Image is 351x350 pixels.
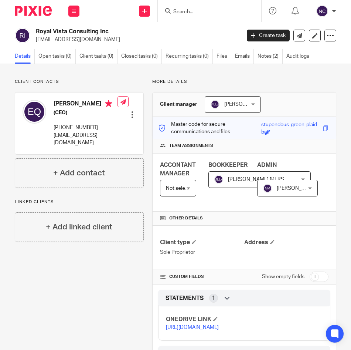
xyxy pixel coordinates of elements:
i: Primary [105,100,112,107]
a: Details [15,49,35,64]
h4: + Add contact [53,167,105,179]
a: Recurring tasks (0) [166,49,213,64]
img: svg%3E [15,28,30,43]
h4: [PERSON_NAME] [54,100,117,109]
span: Other details [169,215,203,221]
h4: + Add linked client [46,221,112,233]
a: [URL][DOMAIN_NAME] [166,325,219,330]
input: Search [173,9,239,16]
h4: Address [244,239,328,246]
img: svg%3E [214,175,223,184]
div: stupendous-green-plaid-bat [261,121,321,129]
h2: Royal Vista Consulting Inc [36,28,196,36]
a: Open tasks (0) [38,49,76,64]
a: Files [217,49,231,64]
span: Not selected [166,186,196,191]
span: [PERSON_NAME] [277,186,317,191]
span: [PERSON_NAME] [PERSON_NAME] [228,177,310,182]
h4: CUSTOM FIELDS [160,274,244,280]
p: Client contacts [15,79,144,85]
label: Show empty fields [262,273,304,280]
span: 1 [212,295,215,302]
span: ACCONTANT MANAGER [160,162,196,176]
h3: Client manager [160,101,197,108]
a: Client tasks (0) [79,49,117,64]
img: svg%3E [263,184,272,193]
a: Audit logs [286,49,313,64]
span: BOOKKEEPER [208,162,248,168]
a: Notes (2) [258,49,283,64]
p: Linked clients [15,199,144,205]
img: svg%3E [316,5,328,17]
img: svg%3E [211,100,219,109]
p: More details [152,79,336,85]
h4: ONEDRIVE LINK [166,316,244,323]
p: [EMAIL_ADDRESS][DOMAIN_NAME] [36,36,236,43]
span: ADMIN ACCOUNTANT [257,162,297,176]
a: Closed tasks (0) [121,49,162,64]
h5: (CEO) [54,109,117,117]
span: Team assignments [169,143,213,149]
p: [EMAIL_ADDRESS][DOMAIN_NAME] [54,132,117,147]
a: Emails [235,49,254,64]
img: svg%3E [23,100,46,124]
span: [PERSON_NAME] [PERSON_NAME] [224,102,307,107]
a: Create task [247,30,290,41]
span: STATEMENTS [166,295,204,302]
h4: Client type [160,239,244,246]
p: Sole Proprietor [160,249,244,256]
img: Pixie [15,6,52,16]
p: [PHONE_NUMBER] [54,124,117,131]
p: Master code for secure communications and files [158,121,261,136]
